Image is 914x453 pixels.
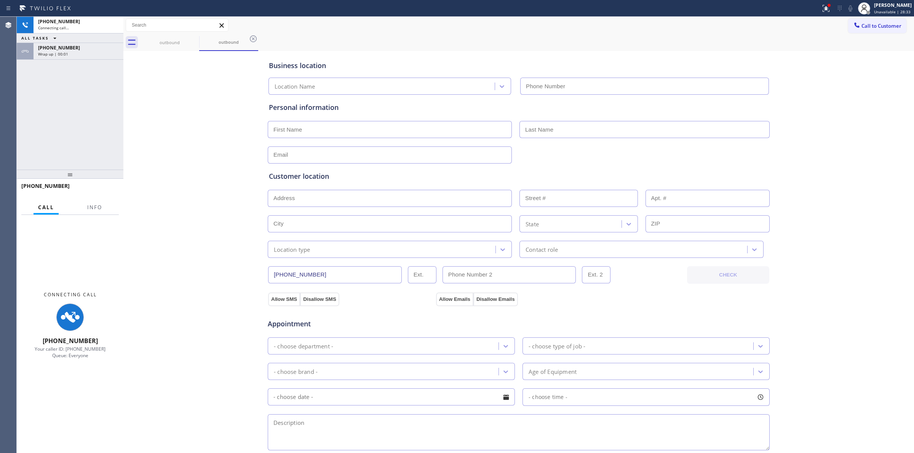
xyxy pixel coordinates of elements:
span: Appointment [268,319,434,329]
div: - choose brand - [274,367,318,376]
button: Disallow Emails [473,292,518,306]
span: [PHONE_NUMBER] [38,45,80,51]
button: Call to Customer [848,19,906,33]
button: Allow SMS [268,292,300,306]
input: ZIP [646,215,770,232]
span: Connecting call… [38,25,69,30]
input: Ext. 2 [582,266,610,283]
div: Customer location [269,171,769,181]
span: Wrap up | 00:01 [38,51,68,57]
span: Your caller ID: [PHONE_NUMBER] Queue: Everyone [35,346,105,359]
button: Mute [845,3,856,14]
div: Location Name [275,82,315,91]
span: [PHONE_NUMBER] [21,182,70,189]
button: Allow Emails [436,292,473,306]
input: - choose date - [268,388,515,405]
div: outbound [141,40,198,45]
button: CHECK [687,266,769,284]
div: - choose department - [274,342,333,350]
div: Contact role [526,245,558,254]
span: Call [38,204,54,211]
input: Ext. [408,266,436,283]
div: - choose type of job - [529,342,585,350]
input: Search [126,19,228,31]
span: ALL TASKS [21,35,49,41]
span: - choose time - [529,393,567,401]
div: Business location [269,60,769,71]
div: Age of Equipment [529,367,577,376]
span: Connecting Call [44,291,97,298]
div: State [526,219,539,228]
div: [PERSON_NAME] [874,2,912,8]
div: outbound [200,39,257,45]
span: [PHONE_NUMBER] [43,337,98,345]
span: Call to Customer [861,22,901,29]
input: Apt. # [646,190,770,207]
input: First Name [268,121,512,138]
button: ALL TASKS [17,33,64,43]
button: Info [83,200,107,215]
input: Phone Number 2 [443,266,576,283]
input: Phone Number [520,78,769,95]
button: Call [34,200,59,215]
span: [PHONE_NUMBER] [38,18,80,25]
input: Phone Number [268,266,402,283]
input: Email [268,146,512,164]
input: Street # [519,190,638,207]
div: Personal information [269,102,769,113]
div: Location type [274,245,310,254]
input: Address [268,190,512,207]
button: Disallow SMS [300,292,339,306]
span: Info [87,204,102,211]
input: Last Name [519,121,770,138]
input: City [268,215,512,232]
span: Unavailable | 28:33 [874,9,911,14]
